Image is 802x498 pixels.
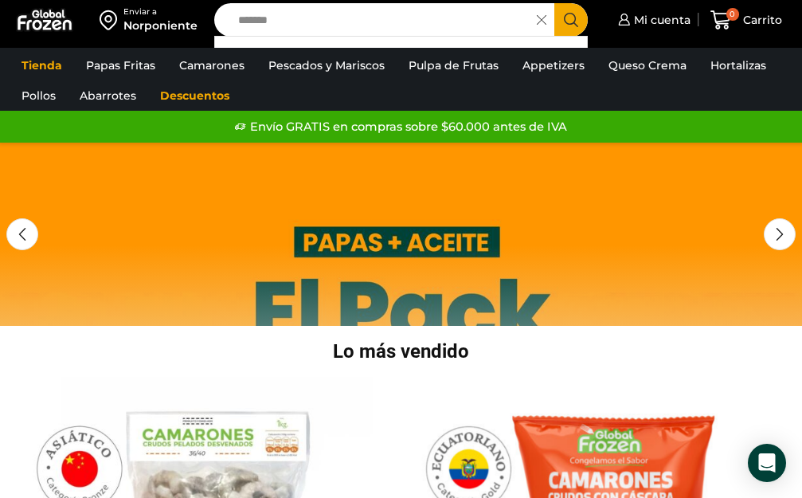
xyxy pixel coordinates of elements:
[748,444,786,482] div: Open Intercom Messenger
[14,80,64,111] a: Pollos
[764,218,796,250] div: Next slide
[171,50,252,80] a: Camarones
[630,12,691,28] span: Mi cuenta
[78,50,163,80] a: Papas Fritas
[6,218,38,250] div: Previous slide
[14,50,70,80] a: Tienda
[100,6,123,33] img: address-field-icon.svg
[260,50,393,80] a: Pescados y Mariscos
[726,8,739,21] span: 0
[601,50,694,80] a: Queso Crema
[72,80,144,111] a: Abarrotes
[702,50,774,80] a: Hortalizas
[554,3,588,37] button: Search button
[514,50,593,80] a: Appetizers
[215,45,587,94] a: Filete deTilapia- Caja 10 kg $4.530
[401,50,507,80] a: Pulpa de Frutas
[739,12,782,28] span: Carrito
[123,18,198,33] div: Norponiente
[152,80,237,111] a: Descuentos
[614,4,691,36] a: Mi cuenta
[123,6,198,18] div: Enviar a
[706,2,786,39] a: 0 Carrito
